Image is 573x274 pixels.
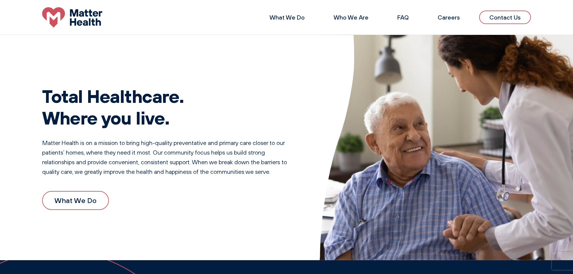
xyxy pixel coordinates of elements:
[42,138,296,177] p: Matter Health is on a mission to bring high-quality preventative and primary care closer to our p...
[397,14,409,21] a: FAQ
[42,85,296,128] h1: Total Healthcare. Where you live.
[438,14,460,21] a: Careers
[479,11,531,24] a: Contact Us
[270,14,305,21] a: What We Do
[42,191,109,210] a: What We Do
[334,14,368,21] a: Who We Are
